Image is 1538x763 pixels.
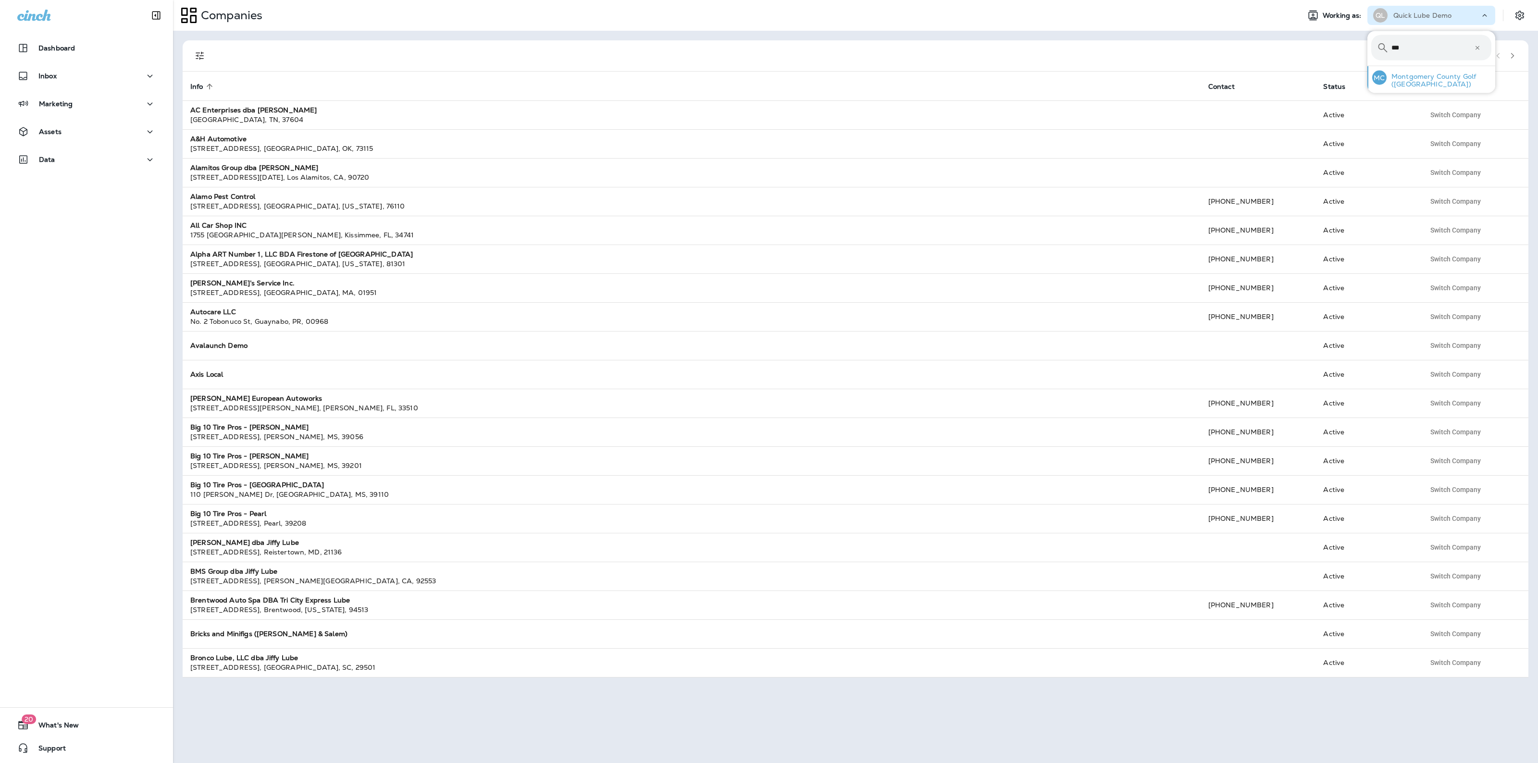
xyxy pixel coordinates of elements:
td: Active [1315,187,1417,216]
td: Active [1315,533,1417,562]
div: [STREET_ADDRESS] , [PERSON_NAME] , MS , 39201 [190,461,1193,470]
span: Info [190,82,216,91]
div: [STREET_ADDRESS] , Brentwood , [US_STATE] , 94513 [190,605,1193,615]
td: Active [1315,129,1417,158]
div: [STREET_ADDRESS][PERSON_NAME] , [PERSON_NAME] , FL , 33510 [190,403,1193,413]
td: [PHONE_NUMBER] [1201,591,1316,619]
td: [PHONE_NUMBER] [1201,302,1316,331]
strong: Big 10 Tire Pros - [GEOGRAPHIC_DATA] [190,480,324,489]
button: Switch Company [1425,396,1486,410]
button: Switch Company [1425,627,1486,641]
span: Status [1323,83,1345,91]
div: No. 2 Tobonuco St , Guaynabo , PR , 00968 [190,317,1193,326]
span: Working as: [1323,12,1364,20]
span: Switch Company [1430,630,1481,637]
span: What's New [29,721,79,733]
span: Switch Company [1430,544,1481,551]
span: Switch Company [1430,313,1481,320]
strong: Big 10 Tire Pros - [PERSON_NAME] [190,423,309,431]
span: Switch Company [1430,169,1481,176]
button: Support [10,738,163,758]
div: [STREET_ADDRESS] , [GEOGRAPHIC_DATA] , [US_STATE] , 76110 [190,201,1193,211]
button: Switch Company [1425,108,1486,122]
div: [STREET_ADDRESS] , Reistertown , MD , 21136 [190,547,1193,557]
td: Active [1315,562,1417,591]
button: Switch Company [1425,598,1486,612]
span: 20 [22,714,36,724]
button: Switch Company [1425,338,1486,353]
button: Data [10,150,163,169]
button: MCMontgomery County Golf ([GEOGRAPHIC_DATA]) [1367,66,1495,89]
p: Dashboard [38,44,75,52]
td: Active [1315,216,1417,245]
button: Switch Company [1425,136,1486,151]
div: 110 [PERSON_NAME] Dr , [GEOGRAPHIC_DATA] , MS , 39110 [190,490,1193,499]
td: Active [1315,591,1417,619]
div: [STREET_ADDRESS][DATE] , Los Alamitos , CA , 90720 [190,172,1193,182]
td: [PHONE_NUMBER] [1201,446,1316,475]
strong: Brentwood Auto Spa DBA Tri City Express Lube [190,596,350,604]
strong: Avalaunch Demo [190,341,248,350]
span: Switch Company [1430,371,1481,378]
p: Montgomery County Golf ([GEOGRAPHIC_DATA]) [1387,73,1491,88]
strong: [PERSON_NAME] European Autoworks [190,394,322,403]
td: [PHONE_NUMBER] [1201,187,1316,216]
span: Switch Company [1430,198,1481,205]
span: Switch Company [1430,111,1481,118]
td: Active [1315,273,1417,302]
div: [GEOGRAPHIC_DATA] , TN , 37604 [190,115,1193,124]
button: Switch Company [1425,165,1486,180]
button: Switch Company [1425,655,1486,670]
button: Inbox [10,66,163,86]
button: Switch Company [1425,252,1486,266]
div: [STREET_ADDRESS] , [GEOGRAPHIC_DATA] , MA , 01951 [190,288,1193,297]
button: Switch Company [1425,569,1486,583]
span: Support [29,744,66,756]
button: Switch Company [1425,281,1486,295]
strong: Autocare LLC [190,308,236,316]
div: [STREET_ADDRESS] , [GEOGRAPHIC_DATA] , OK , 73115 [190,144,1193,153]
span: Status [1323,82,1358,91]
strong: Bricks and Minifigs ([PERSON_NAME] & Salem) [190,629,347,638]
button: Dashboard [10,38,163,58]
div: [STREET_ADDRESS] , [GEOGRAPHIC_DATA] , SC , 29501 [190,663,1193,672]
td: [PHONE_NUMBER] [1201,273,1316,302]
span: Switch Company [1430,659,1481,666]
button: Filters [190,46,210,65]
p: Inbox [38,72,57,80]
strong: Big 10 Tire Pros - [PERSON_NAME] [190,452,309,460]
strong: Big 10 Tire Pros - Pearl [190,509,266,518]
strong: BMS Group dba Jiffy Lube [190,567,277,576]
p: Data [39,156,55,163]
button: Switch Company [1425,367,1486,381]
td: [PHONE_NUMBER] [1201,418,1316,446]
span: Switch Company [1430,400,1481,406]
div: [STREET_ADDRESS] , [GEOGRAPHIC_DATA] , [US_STATE] , 81301 [190,259,1193,269]
strong: Alamo Pest Control [190,192,256,201]
td: Active [1315,331,1417,360]
td: Active [1315,619,1417,648]
p: Quick Lube Demo [1393,12,1451,19]
td: [PHONE_NUMBER] [1201,245,1316,273]
strong: Alpha ART Number 1, LLC BDA Firestone of [GEOGRAPHIC_DATA] [190,250,413,258]
button: Switch Company [1425,223,1486,237]
span: Switch Company [1430,429,1481,435]
span: Switch Company [1430,573,1481,579]
td: [PHONE_NUMBER] [1201,475,1316,504]
button: 20What's New [10,715,163,735]
span: Switch Company [1430,140,1481,147]
td: Active [1315,648,1417,677]
td: Active [1315,504,1417,533]
p: Companies [197,8,262,23]
span: Contact [1208,83,1235,91]
button: Switch Company [1425,540,1486,554]
span: Info [190,83,203,91]
td: Active [1315,418,1417,446]
button: Switch Company [1425,511,1486,526]
td: [PHONE_NUMBER] [1201,504,1316,533]
td: Active [1315,389,1417,418]
span: Switch Company [1430,227,1481,234]
td: [PHONE_NUMBER] [1201,389,1316,418]
p: Marketing [39,100,73,108]
button: Settings [1511,7,1528,24]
